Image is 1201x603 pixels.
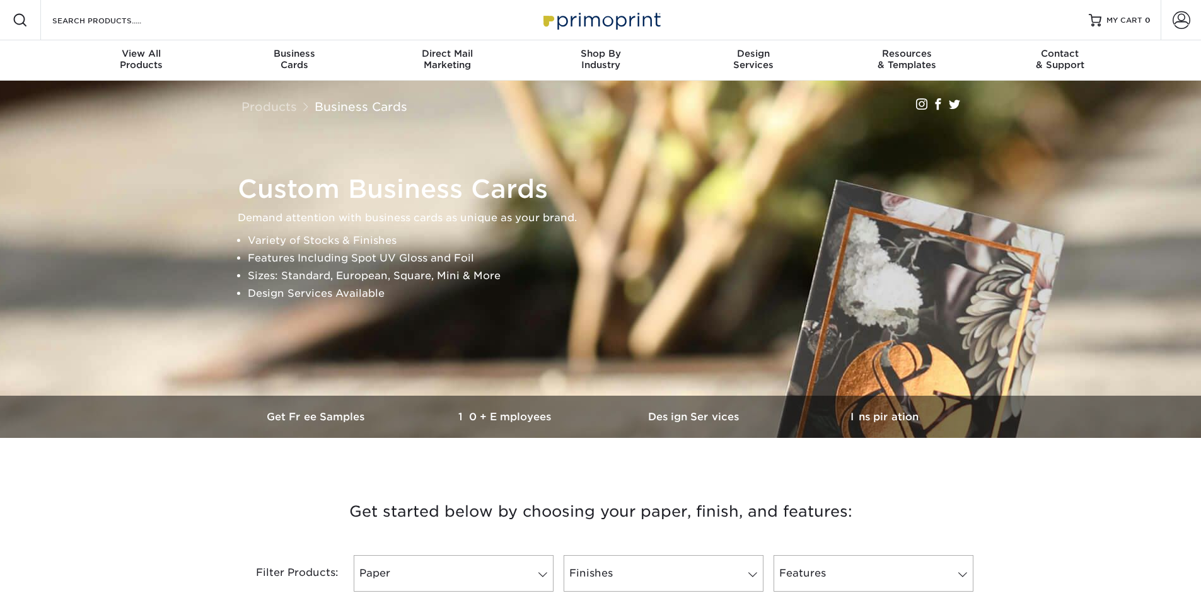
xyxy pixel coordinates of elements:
[677,40,830,81] a: DesignServices
[223,555,349,592] div: Filter Products:
[238,174,975,204] h1: Custom Business Cards
[830,48,983,71] div: & Templates
[412,396,601,438] a: 10+ Employees
[232,483,970,540] h3: Get started below by choosing your paper, finish, and features:
[51,13,174,28] input: SEARCH PRODUCTS.....
[774,555,973,592] a: Features
[1145,16,1151,25] span: 0
[65,48,218,71] div: Products
[601,411,790,423] h3: Design Services
[248,232,975,250] li: Variety of Stocks & Finishes
[677,48,830,59] span: Design
[223,396,412,438] a: Get Free Samples
[248,250,975,267] li: Features Including Spot UV Gloss and Foil
[983,40,1137,81] a: Contact& Support
[983,48,1137,71] div: & Support
[538,6,664,33] img: Primoprint
[830,48,983,59] span: Resources
[677,48,830,71] div: Services
[371,40,524,81] a: Direct MailMarketing
[238,209,975,227] p: Demand attention with business cards as unique as your brand.
[354,555,554,592] a: Paper
[983,48,1137,59] span: Contact
[412,411,601,423] h3: 10+ Employees
[241,100,297,113] a: Products
[564,555,763,592] a: Finishes
[218,48,371,71] div: Cards
[524,48,677,71] div: Industry
[830,40,983,81] a: Resources& Templates
[790,411,979,423] h3: Inspiration
[790,396,979,438] a: Inspiration
[248,285,975,302] li: Design Services Available
[371,48,524,71] div: Marketing
[218,40,371,81] a: BusinessCards
[601,396,790,438] a: Design Services
[315,100,407,113] a: Business Cards
[223,411,412,423] h3: Get Free Samples
[248,267,975,285] li: Sizes: Standard, European, Square, Mini & More
[524,48,677,59] span: Shop By
[1106,15,1142,26] span: MY CART
[65,40,218,81] a: View AllProducts
[65,48,218,59] span: View All
[218,48,371,59] span: Business
[371,48,524,59] span: Direct Mail
[524,40,677,81] a: Shop ByIndustry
